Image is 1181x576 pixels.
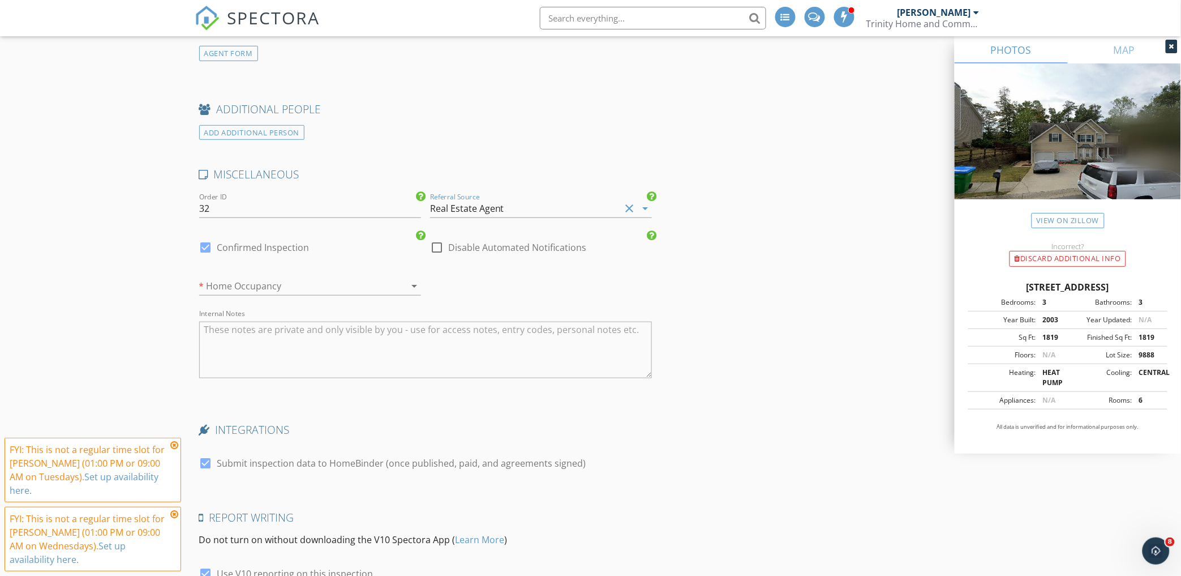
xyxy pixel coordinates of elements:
label: Disable Automated Notifications [448,242,587,253]
div: AGENT FORM [199,46,258,61]
img: streetview [955,63,1181,227]
h4: MISCELLANEOUS [199,167,652,182]
a: PHOTOS [955,36,1068,63]
div: Bedrooms: [972,297,1036,308]
div: 9888 [1132,350,1164,360]
p: Do not turn on without downloading the V10 Spectora App ( ) [199,534,652,547]
div: FYI: This is not a regular time slot for [PERSON_NAME] (01:00 PM or 09:00 AM on Tuesdays). [10,443,167,497]
span: 8 [1166,537,1175,547]
input: Search everything... [540,7,766,29]
a: View on Zillow [1032,213,1105,228]
h4: Report Writing [199,511,652,526]
i: arrow_drop_down [638,202,652,215]
div: Incorrect? [955,242,1181,251]
i: arrow_drop_down [407,279,421,293]
span: N/A [1139,315,1152,325]
div: FYI: This is not a regular time slot for [PERSON_NAME] (01:00 PM or 09:00 AM on Wednesdays). [10,512,167,566]
div: Cooling: [1068,368,1132,388]
label: Confirmed Inspection [217,242,310,253]
div: 1819 [1036,332,1068,343]
span: N/A [1042,395,1055,405]
div: Trinity Home and Commerical Inspection Services [866,18,980,29]
div: 2003 [1036,315,1068,325]
div: ADD ADDITIONAL PERSON [199,125,305,140]
div: Finished Sq Ft: [1068,332,1132,343]
div: Rooms: [1068,395,1132,406]
img: The Best Home Inspection Software - Spectora [195,6,220,31]
span: N/A [1042,350,1055,360]
div: Discard Additional info [1010,251,1126,267]
div: Heating: [972,368,1036,388]
p: All data is unverified and for informational purposes only. [968,423,1167,431]
textarea: Internal Notes [199,322,652,378]
div: [STREET_ADDRESS] [968,280,1167,294]
div: 1819 [1132,332,1164,343]
div: 3 [1132,297,1164,308]
div: Bathrooms: [1068,297,1132,308]
div: [PERSON_NAME] [897,7,971,18]
a: Learn More [456,534,505,547]
a: Set up availability here. [10,471,158,497]
h4: INTEGRATIONS [199,423,652,437]
h4: ADDITIONAL PEOPLE [199,102,652,117]
div: Real Estate Agent [430,203,504,214]
div: Floors: [972,350,1036,360]
div: 6 [1132,395,1164,406]
i: clear [622,202,636,215]
span: SPECTORA [227,6,320,29]
div: Appliances: [972,395,1036,406]
label: Submit inspection data to HomeBinder (once published, paid, and agreements signed) [217,458,586,469]
div: CENTRAL [1132,368,1164,388]
div: HEAT PUMP [1036,368,1068,388]
iframe: Intercom live chat [1143,537,1170,565]
a: MAP [1068,36,1181,63]
div: 3 [1036,297,1068,308]
div: Year Built: [972,315,1036,325]
div: Lot Size: [1068,350,1132,360]
div: Sq Ft: [972,332,1036,343]
a: SPECTORA [195,15,320,39]
div: Year Updated: [1068,315,1132,325]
